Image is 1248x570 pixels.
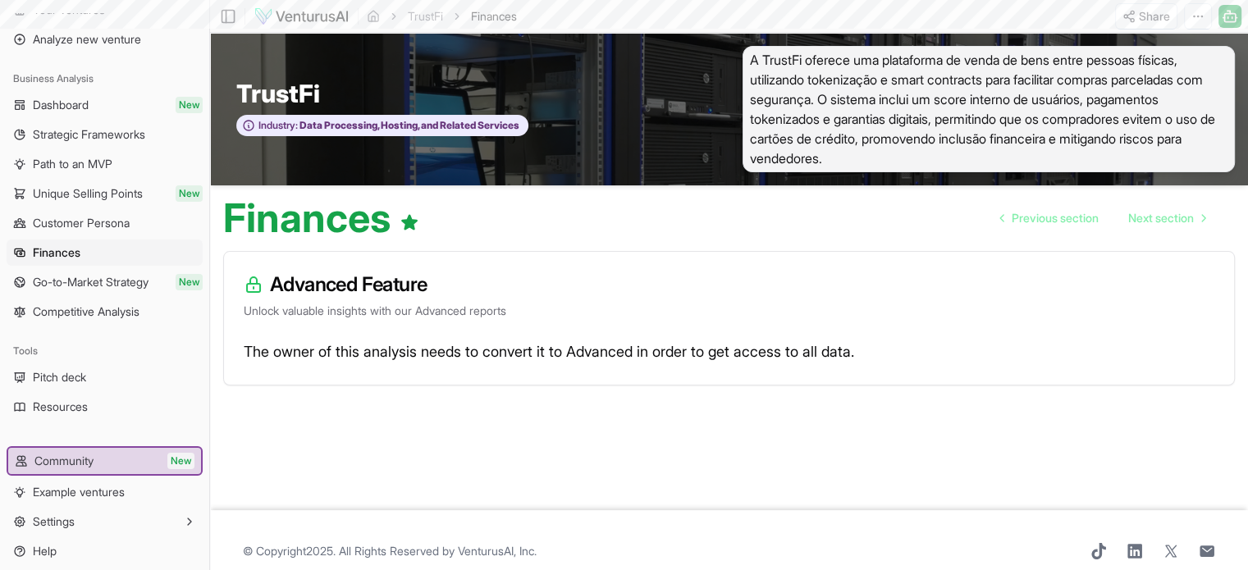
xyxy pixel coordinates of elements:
[1012,210,1099,226] span: Previous section
[7,26,203,52] a: Analyze new venture
[258,119,298,132] span: Industry:
[7,121,203,148] a: Strategic Frameworks
[7,180,203,207] a: Unique Selling PointsNew
[34,453,94,469] span: Community
[458,544,534,558] a: VenturusAI, Inc
[33,156,112,172] span: Path to an MVP
[244,271,1214,298] h3: Advanced Feature
[1115,202,1218,235] a: Go to next page
[236,79,320,108] span: TrustFi
[33,484,125,500] span: Example ventures
[7,364,203,390] a: Pitch deck
[8,448,201,474] a: CommunityNew
[33,215,130,231] span: Customer Persona
[33,97,89,113] span: Dashboard
[7,92,203,118] a: DashboardNew
[7,210,203,236] a: Customer Persona
[7,508,203,535] button: Settings
[7,239,203,266] a: Finances
[33,513,75,530] span: Settings
[987,202,1218,235] nav: pagination
[223,198,419,238] h1: Finances
[176,97,203,113] span: New
[7,538,203,564] a: Help
[743,46,1236,172] span: A TrustFi oferece uma plataforma de venda de bens entre pessoas físicas, utilizando tokenização e...
[176,185,203,202] span: New
[243,543,537,559] span: © Copyright 2025 . All Rights Reserved by .
[33,274,149,290] span: Go-to-Market Strategy
[167,453,194,469] span: New
[987,202,1112,235] a: Go to previous page
[7,479,203,505] a: Example ventures
[33,185,143,202] span: Unique Selling Points
[224,339,1234,385] div: The owner of this analysis needs to convert it to Advanced in order to get access to all data.
[7,299,203,325] a: Competitive Analysis
[33,244,80,261] span: Finances
[7,338,203,364] div: Tools
[33,126,145,143] span: Strategic Frameworks
[33,303,139,320] span: Competitive Analysis
[236,115,528,137] button: Industry:Data Processing, Hosting, and Related Services
[33,399,88,415] span: Resources
[1128,210,1194,226] span: Next section
[33,369,86,385] span: Pitch deck
[7,394,203,420] a: Resources
[176,274,203,290] span: New
[7,66,203,92] div: Business Analysis
[7,269,203,295] a: Go-to-Market StrategyNew
[244,303,1214,319] p: Unlock valuable insights with our Advanced reports
[33,543,57,559] span: Help
[298,119,519,132] span: Data Processing, Hosting, and Related Services
[7,151,203,177] a: Path to an MVP
[33,31,141,48] span: Analyze new venture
